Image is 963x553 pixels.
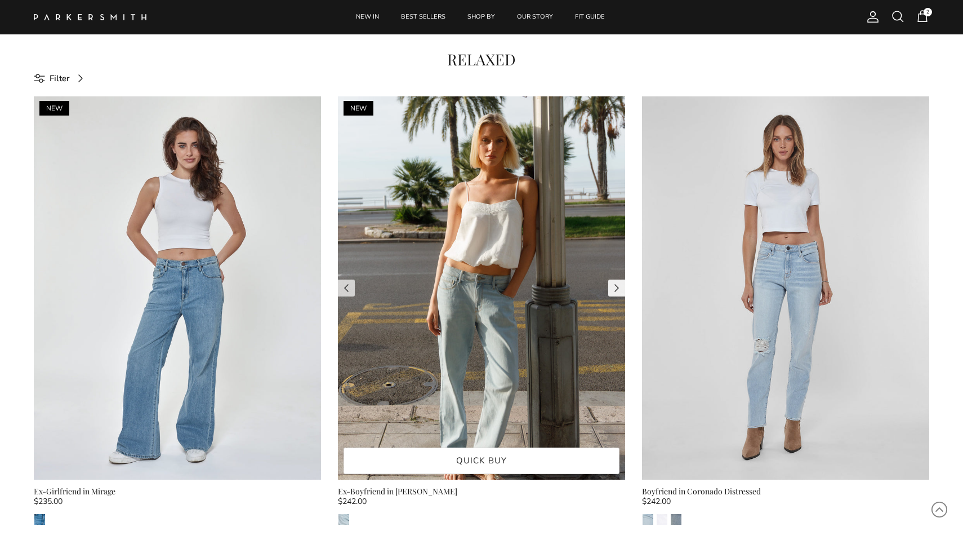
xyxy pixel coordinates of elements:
img: Surf Rider [671,514,681,525]
a: Previous [338,280,355,297]
a: Coronado Destroy [642,514,654,525]
a: Boyfriend in Coronado Distressed $242.00 Coronado DestroyEternal White DestroySurf Rider [642,485,929,525]
div: Boyfriend in Coronado Distressed [642,485,929,498]
a: Quick buy [344,448,619,474]
a: Ex-Boyfriend in [PERSON_NAME] $242.00 Jones [338,485,625,525]
img: Mirage [34,514,45,525]
div: Ex-Girlfriend in Mirage [34,485,321,498]
span: $242.00 [642,496,671,508]
img: Parker Smith [34,14,146,20]
a: Ex-Girlfriend in Mirage $235.00 Mirage [34,485,321,525]
a: Next [608,280,625,297]
span: 2 [924,8,932,16]
img: Coronado Destroy [643,514,653,525]
div: Ex-Boyfriend in [PERSON_NAME] [338,485,625,498]
a: Surf Rider [670,514,682,525]
a: Jones [338,514,350,525]
a: Eternal White Destroy [656,514,668,525]
span: Filter [50,72,70,85]
a: Filter [34,65,91,91]
img: Jones [338,514,349,525]
a: 2 [916,10,929,24]
span: $242.00 [338,496,367,508]
span: $235.00 [34,496,63,508]
h1: RELAXED [99,50,864,69]
svg: Scroll to Top [931,501,948,518]
a: Account [862,10,880,24]
a: Mirage [34,514,46,525]
img: Eternal White Destroy [657,514,667,525]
